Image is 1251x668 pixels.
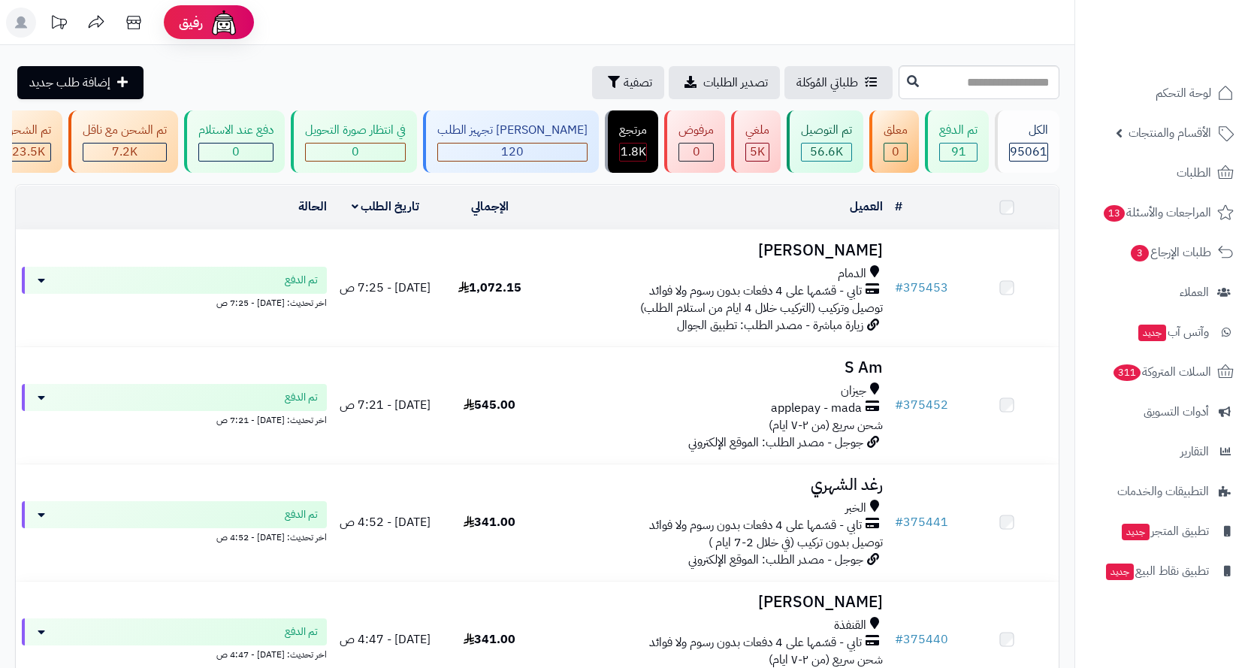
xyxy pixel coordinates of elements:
[1120,521,1209,542] span: تطبيق المتجر
[232,143,240,161] span: 0
[939,122,978,139] div: تم الدفع
[17,66,144,99] a: إضافة طلب جديد
[602,110,661,173] a: مرتجع 1.8K
[769,416,883,434] span: شحن سريع (من ٢-٧ ايام)
[1130,244,1150,262] span: 3
[1177,162,1211,183] span: الطلبات
[1084,155,1242,191] a: الطلبات
[298,198,327,216] a: الحالة
[305,122,406,139] div: في انتظار صورة التحويل
[1138,325,1166,341] span: جديد
[1084,75,1242,111] a: لوحة التحكم
[1084,314,1242,350] a: وآتس آبجديد
[1113,364,1142,382] span: 311
[745,122,769,139] div: ملغي
[29,74,110,92] span: إضافة طلب جديد
[845,500,866,517] span: الخبر
[501,143,524,161] span: 120
[802,144,851,161] div: 56628
[199,144,273,161] div: 0
[471,198,509,216] a: الإجمالي
[548,359,883,376] h3: S Am
[306,144,405,161] div: 0
[688,434,863,452] span: جوجل - مصدر الطلب: الموقع الإلكتروني
[352,198,420,216] a: تاريخ الطلب
[438,144,587,161] div: 120
[649,634,862,651] span: تابي - قسّمها على 4 دفعات بدون رسوم ولا فوائد
[1084,195,1242,231] a: المراجعات والأسئلة13
[340,396,431,414] span: [DATE] - 7:21 ص
[746,144,769,161] div: 4975
[83,144,166,161] div: 7223
[209,8,239,38] img: ai-face.png
[992,110,1062,173] a: الكل95061
[22,411,327,427] div: اخر تحديث: [DATE] - 7:21 ص
[340,630,431,648] span: [DATE] - 4:47 ص
[458,279,521,297] span: 1,072.15
[1103,204,1126,222] span: 13
[771,400,862,417] span: applepay - mada
[678,122,714,139] div: مرفوض
[677,316,863,334] span: زيارة مباشرة - مصدر الطلب: تطبيق الجوال
[619,122,647,139] div: مرتجع
[621,143,646,161] span: 1.8K
[624,74,652,92] span: تصفية
[40,8,77,41] a: تحديثات المنصة
[895,513,948,531] a: #375441
[810,143,843,161] span: 56.6K
[669,66,780,99] a: تصدير الطلبات
[22,645,327,661] div: اخر تحديث: [DATE] - 4:47 ص
[1122,524,1150,540] span: جديد
[12,143,45,161] span: 23.5K
[895,279,948,297] a: #375453
[884,122,908,139] div: معلق
[340,279,431,297] span: [DATE] - 7:25 ص
[895,396,903,414] span: #
[709,533,883,552] span: توصيل بدون تركيب (في خلال 2-7 ايام )
[649,517,862,534] span: تابي - قسّمها على 4 دفعات بدون رسوم ولا فوائد
[1144,401,1209,422] span: أدوات التسويق
[1084,234,1242,271] a: طلبات الإرجاع3
[693,143,700,161] span: 0
[65,110,181,173] a: تم الشحن مع ناقل 7.2K
[895,513,903,531] span: #
[352,143,359,161] span: 0
[649,283,862,300] span: تابي - قسّمها على 4 دفعات بدون رسوم ولا فوائد
[1010,143,1047,161] span: 95061
[834,617,866,634] span: القنفذة
[895,198,902,216] a: #
[1084,513,1242,549] a: تطبيق المتجرجديد
[548,594,883,611] h3: [PERSON_NAME]
[703,74,768,92] span: تصدير الطلبات
[83,122,167,139] div: تم الشحن مع ناقل
[1117,481,1209,502] span: التطبيقات والخدمات
[548,476,883,494] h3: رغد الشهري
[1084,553,1242,589] a: تطبيق نقاط البيعجديد
[688,551,863,569] span: جوجل - مصدر الطلب: الموقع الإلكتروني
[437,122,588,139] div: [PERSON_NAME] تجهيز الطلب
[1180,441,1209,462] span: التقارير
[181,110,288,173] a: دفع عند الاستلام 0
[340,513,431,531] span: [DATE] - 4:52 ص
[850,198,883,216] a: العميل
[1156,83,1211,104] span: لوحة التحكم
[1129,242,1211,263] span: طلبات الإرجاع
[464,513,515,531] span: 341.00
[1102,202,1211,223] span: المراجعات والأسئلة
[866,110,922,173] a: معلق 0
[1180,282,1209,303] span: العملاء
[1112,361,1211,382] span: السلات المتروكة
[1106,564,1134,580] span: جديد
[1084,473,1242,509] a: التطبيقات والخدمات
[661,110,728,173] a: مرفوض 0
[750,143,765,161] span: 5K
[784,66,893,99] a: طلباتي المُوكلة
[1129,122,1211,144] span: الأقسام والمنتجات
[464,630,515,648] span: 341.00
[784,110,866,173] a: تم التوصيل 56.6K
[198,122,273,139] div: دفع عند الاستلام
[1009,122,1048,139] div: الكل
[1104,561,1209,582] span: تطبيق نقاط البيع
[1137,322,1209,343] span: وآتس آب
[728,110,784,173] a: ملغي 5K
